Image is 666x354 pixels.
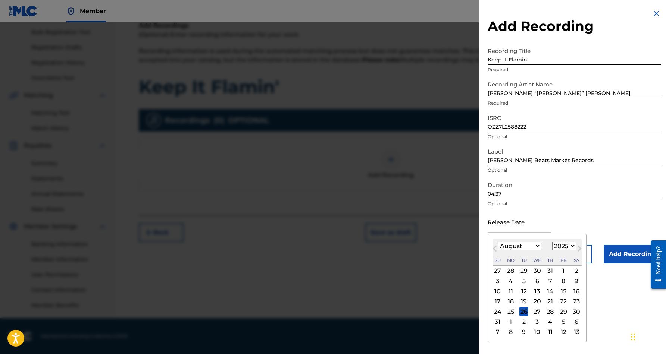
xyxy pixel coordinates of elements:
div: Choose Wednesday, September 10th, 2025 [533,328,542,336]
div: Choose Friday, September 12th, 2025 [559,328,568,336]
div: Choose Friday, August 22nd, 2025 [559,297,568,306]
div: Friday [559,256,568,265]
div: Choose Monday, August 4th, 2025 [506,276,515,285]
div: Choose Monday, August 25th, 2025 [506,307,515,316]
div: Choose Saturday, August 9th, 2025 [572,276,581,285]
div: Choose Friday, September 5th, 2025 [559,317,568,326]
div: Choose Friday, August 1st, 2025 [559,266,568,275]
img: Top Rightsholder [66,7,75,16]
div: Choose Wednesday, August 27th, 2025 [533,307,542,316]
h2: Add Recording [488,18,661,35]
div: Choose Tuesday, August 5th, 2025 [519,276,528,285]
p: Required [488,66,661,73]
button: Next Month [573,244,585,256]
div: Choose Wednesday, August 20th, 2025 [533,297,542,306]
div: Month August, 2025 [493,266,582,337]
div: Saturday [572,256,581,265]
div: Choose Friday, August 8th, 2025 [559,276,568,285]
div: Choose Sunday, August 17th, 2025 [493,297,502,306]
div: Choose Saturday, August 2nd, 2025 [572,266,581,275]
div: Tuesday [519,256,528,265]
div: Choose Thursday, July 31st, 2025 [546,266,555,275]
div: Choose Wednesday, September 3rd, 2025 [533,317,542,326]
div: Choose Saturday, August 16th, 2025 [572,287,581,296]
div: Choose Thursday, September 11th, 2025 [546,328,555,336]
div: Choose Thursday, August 7th, 2025 [546,276,555,285]
div: Choose Monday, August 11th, 2025 [506,287,515,296]
div: Choose Saturday, August 30th, 2025 [572,307,581,316]
div: Choose Sunday, July 27th, 2025 [493,266,502,275]
div: Choose Wednesday, July 30th, 2025 [533,266,542,275]
div: Sunday [493,256,502,265]
div: Monday [506,256,515,265]
div: Choose Saturday, September 6th, 2025 [572,317,581,326]
button: Previous Month [489,244,501,256]
iframe: Resource Center [645,234,666,295]
div: Choose Sunday, September 7th, 2025 [493,328,502,336]
div: Choose Monday, July 28th, 2025 [506,266,515,275]
div: Choose Tuesday, September 9th, 2025 [519,328,528,336]
div: Thursday [546,256,555,265]
div: Choose Friday, August 15th, 2025 [559,287,568,296]
div: Choose Tuesday, August 19th, 2025 [519,297,528,306]
div: Choose Monday, August 18th, 2025 [506,297,515,306]
div: Choose Wednesday, August 6th, 2025 [533,276,542,285]
div: Choose Wednesday, August 13th, 2025 [533,287,542,296]
p: Optional [488,167,661,174]
div: Drag [631,326,635,348]
div: Choose Sunday, August 31st, 2025 [493,317,502,326]
div: Choose Thursday, August 14th, 2025 [546,287,555,296]
div: Choose Sunday, August 24th, 2025 [493,307,502,316]
div: Choose Saturday, August 23rd, 2025 [572,297,581,306]
div: Choose Tuesday, August 26th, 2025 [519,307,528,316]
div: Choose Thursday, August 28th, 2025 [546,307,555,316]
div: Choose Tuesday, August 12th, 2025 [519,287,528,296]
div: Choose Tuesday, July 29th, 2025 [519,266,528,275]
p: Required [488,100,661,107]
p: Optional [488,133,661,140]
div: Choose Sunday, August 10th, 2025 [493,287,502,296]
div: Choose Monday, September 1st, 2025 [506,317,515,326]
iframe: Chat Widget [629,318,666,354]
img: MLC Logo [9,6,38,16]
div: Choose Date [488,234,587,342]
span: Member [80,7,106,15]
div: Choose Thursday, August 21st, 2025 [546,297,555,306]
div: Choose Saturday, September 13th, 2025 [572,328,581,336]
div: Wednesday [533,256,542,265]
div: Choose Thursday, September 4th, 2025 [546,317,555,326]
div: Choose Friday, August 29th, 2025 [559,307,568,316]
p: Optional [488,200,661,207]
div: Choose Monday, September 8th, 2025 [506,328,515,336]
div: Choose Tuesday, September 2nd, 2025 [519,317,528,326]
div: Choose Sunday, August 3rd, 2025 [493,276,502,285]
